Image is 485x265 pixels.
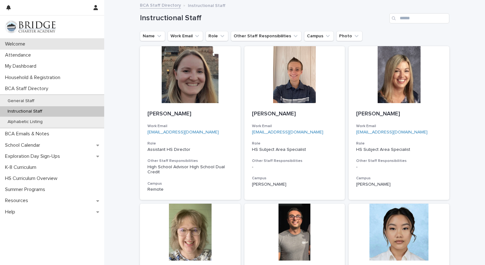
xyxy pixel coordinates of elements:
[252,124,338,129] h3: Work Email
[356,130,428,134] a: [EMAIL_ADDRESS][DOMAIN_NAME]
[252,176,338,181] h3: Campus
[140,14,387,23] h1: Instructional Staff
[356,158,442,163] h3: Other Staff Responsibilities
[206,31,228,41] button: Role
[3,109,47,114] p: Instructional Staff
[252,141,338,146] h3: Role
[3,86,53,92] p: BCA Staff Directory
[356,111,442,118] p: [PERSON_NAME]
[252,182,338,187] p: [PERSON_NAME]
[336,31,362,41] button: Photo
[252,164,338,170] div: -
[188,2,225,9] p: Instructional Staff
[231,31,302,41] button: Other Staff Responsibilities
[3,131,54,137] p: BCA Emails & Notes
[140,31,165,41] button: Name
[147,141,233,146] h3: Role
[147,111,233,118] p: [PERSON_NAME]
[3,142,45,148] p: School Calendar
[3,209,20,215] p: Help
[147,164,233,175] div: High School Advisor High School Dual Credit
[3,75,65,81] p: Household & Registration
[356,176,442,181] h3: Campus
[356,124,442,129] h3: Work Email
[252,130,323,134] a: [EMAIL_ADDRESS][DOMAIN_NAME]
[147,181,233,186] h3: Campus
[356,147,442,152] p: HS Subject Area Specialist
[5,21,56,33] img: V1C1m3IdTEidaUdm9Hs0
[3,63,41,69] p: My Dashboard
[356,141,442,146] h3: Role
[168,31,203,41] button: Work Email
[252,158,338,163] h3: Other Staff Responsibilities
[147,124,233,129] h3: Work Email
[252,147,338,152] p: HS Subject Area Specialist
[244,46,345,200] a: [PERSON_NAME]Work Email[EMAIL_ADDRESS][DOMAIN_NAME]RoleHS Subject Area SpecialistOther Staff Resp...
[147,158,233,163] h3: Other Staff Responsibilities
[3,176,63,182] p: HS Curriculum Overview
[147,147,233,152] p: Assistant HS Director
[349,46,449,200] a: [PERSON_NAME]Work Email[EMAIL_ADDRESS][DOMAIN_NAME]RoleHS Subject Area SpecialistOther Staff Resp...
[356,164,442,170] div: -
[3,41,30,47] p: Welcome
[356,182,442,187] p: [PERSON_NAME]
[147,130,219,134] a: [EMAIL_ADDRESS][DOMAIN_NAME]
[3,119,48,125] p: Alphabetic Listing
[140,1,181,9] a: BCA Staff Directory
[389,13,449,23] input: Search
[3,187,50,193] p: Summer Programs
[3,52,36,58] p: Attendance
[3,198,33,204] p: Resources
[304,31,334,41] button: Campus
[140,46,241,200] a: [PERSON_NAME]Work Email[EMAIL_ADDRESS][DOMAIN_NAME]RoleAssistant HS DirectorOther Staff Responsib...
[3,164,41,170] p: K-8 Curriculum
[252,111,338,118] p: [PERSON_NAME]
[3,98,39,104] p: General Staff
[3,153,65,159] p: Exploration Day Sign-Ups
[147,187,233,192] p: Remote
